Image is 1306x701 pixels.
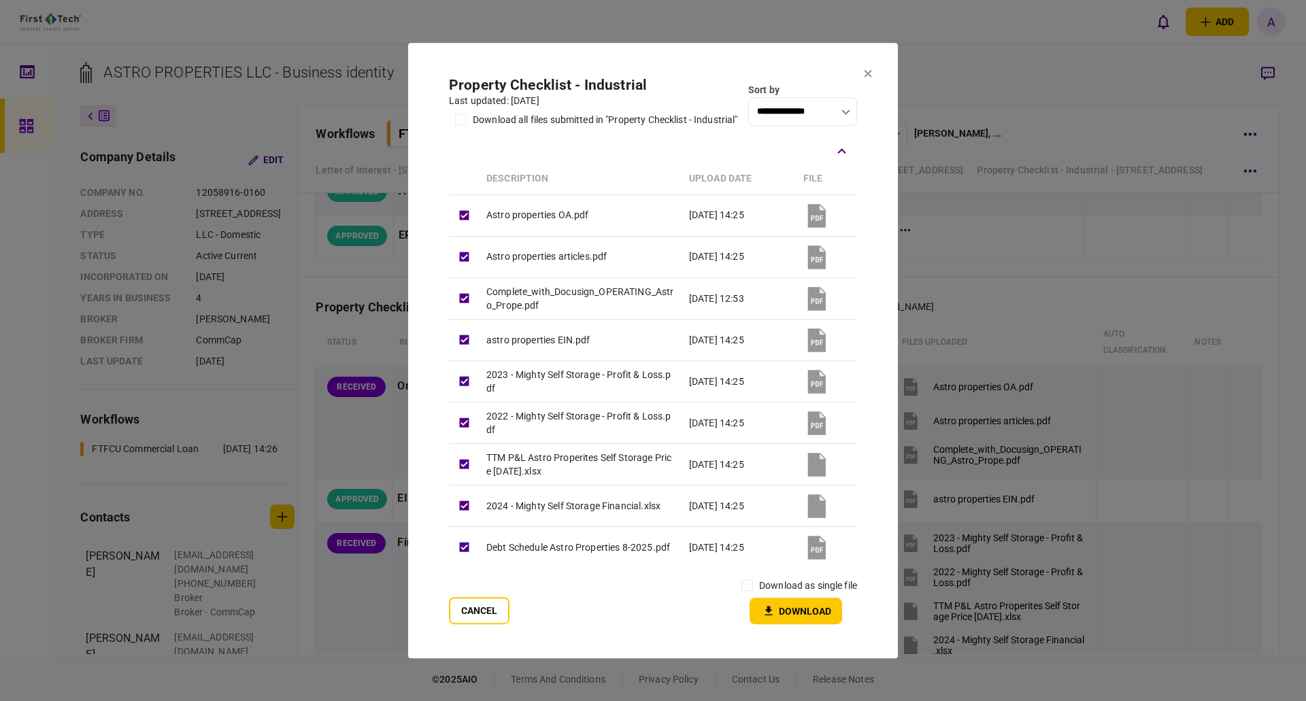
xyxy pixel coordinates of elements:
[748,83,857,97] div: Sort by
[682,402,797,443] td: [DATE] 14:25
[449,597,509,624] button: Cancel
[797,163,857,195] th: file
[480,194,682,236] td: Astro properties OA.pdf
[480,163,682,195] th: Description
[449,94,738,108] div: last updated: [DATE]
[480,443,682,485] td: TTM P&L Astro Properites Self Storage Price [DATE].xlsx
[480,236,682,277] td: Astro properties articles.pdf
[480,485,682,526] td: 2024 - Mighty Self Storage Financial.xlsx
[473,113,738,127] div: download all files submitted in "Property Checklist - Industrial"
[682,485,797,526] td: [DATE] 14:25
[480,360,682,402] td: 2023 - Mighty Self Storage - Profit & Loss.pdf
[682,236,797,277] td: [DATE] 14:25
[682,163,797,195] th: upload date
[449,77,738,94] h2: Property Checklist - Industrial
[750,598,842,624] button: Download
[759,579,857,593] label: download as single file
[480,402,682,443] td: 2022 - Mighty Self Storage - Profit & Loss.pdf
[682,443,797,485] td: [DATE] 14:25
[682,194,797,236] td: [DATE] 14:25
[682,360,797,402] td: [DATE] 14:25
[480,319,682,360] td: astro properties EIN.pdf
[682,277,797,319] td: [DATE] 12:53
[480,526,682,568] td: Debt Schedule Astro Properties 8-2025.pdf
[682,526,797,568] td: [DATE] 14:25
[480,277,682,319] td: Complete_with_Docusign_OPERATING_Astro_Prope.pdf
[682,319,797,360] td: [DATE] 14:25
